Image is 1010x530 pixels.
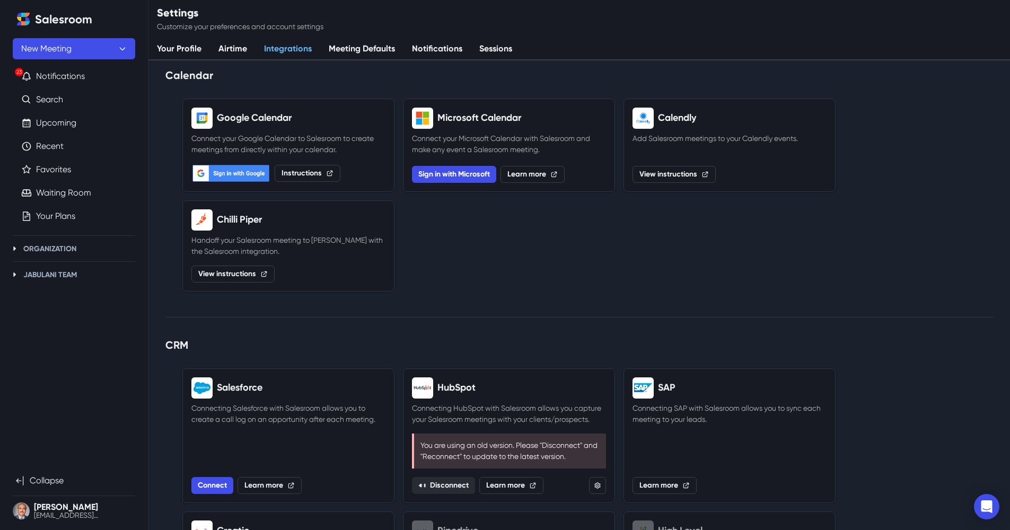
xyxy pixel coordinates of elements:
h2: HubSpot [437,382,476,394]
a: Learn more [500,166,565,183]
button: HubSpot Settings [589,477,606,494]
p: Connecting Salesforce with Salesroom allows you to create a call log on an opportunity after each... [191,403,385,469]
p: Connecting HubSpot with Salesroom allows you capture your Salesroom meetings with your clients/pr... [412,403,606,425]
a: Sessions [471,38,521,60]
p: Jabulani Team [23,269,77,280]
div: Open Intercom Messenger [974,494,999,519]
p: Connect your Microsoft Calendar with Salesroom and make any event a Salesroom meeting. [412,133,606,157]
button: 23Notifications [13,66,135,87]
a: Favorites [36,163,71,176]
a: Learn more [238,477,302,494]
h2: Microsoft Calendar [437,112,521,124]
a: Search [36,93,63,106]
a: Learn more [633,477,697,494]
a: Integrations [256,38,320,60]
h2: SAP [658,382,675,394]
p: You are using an old version. Please "Disconnect" and "Reconnect" to update to the latest version. [420,440,598,462]
h2: Chilli Piper [217,214,262,226]
img: HubSpot logo [412,377,433,399]
a: Install Salesroom Salesforce integration [191,477,233,494]
p: Connecting SAP with Salesroom allows you to sync each meeting to your leads. [633,403,827,469]
h2: Settings [157,6,323,19]
a: Recent [36,140,64,153]
a: View instructions [633,166,716,183]
a: Learn more [479,477,543,494]
a: Meeting Defaults [320,38,403,60]
p: Customize your preferences and account settings [157,21,323,32]
button: New Meeting [13,38,135,59]
h2: CRM [165,339,993,351]
a: Notifications [403,38,471,60]
p: Collapse [30,474,64,487]
a: Your Profile [148,38,210,60]
img: Google Calendar logo [191,108,213,129]
h2: Salesroom [35,13,92,26]
a: Airtime [210,38,256,60]
button: Toggle Jabulani Team [8,268,21,281]
button: Toggle Organization [8,242,21,255]
img: SAP logo [633,377,654,399]
img: Microsoft Calendar logo [412,108,433,129]
p: Handoff your Salesroom meeting to [PERSON_NAME] with the Salesroom integration. [191,235,385,257]
a: Home [13,8,34,30]
img: Calendly logo [633,108,654,129]
button: User menu [13,500,135,522]
h2: Calendar [165,69,993,82]
img: Connect with Goolge [191,164,270,183]
h2: Calendly [658,112,696,124]
a: Instructions [275,165,340,182]
img: Salesforce logo [191,377,213,399]
a: Upcoming [36,117,76,129]
p: Add Salesroom meetings to your Calendly events. [633,133,827,157]
a: Waiting Room [36,187,91,199]
button: Sign in with Microsoft [412,166,496,183]
button: Collapse [13,470,135,491]
img: Chilli Piper logo [191,209,213,231]
a: Your Plans [36,210,75,223]
p: Organization [23,243,76,254]
a: View instructions [191,266,275,282]
p: Connect your Google Calendar to Salesroom to create meetings from directly within your calendar. [191,133,385,155]
h2: Salesforce [217,382,262,394]
h2: Google Calendar [217,112,292,124]
button: Disconnect [412,477,475,494]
